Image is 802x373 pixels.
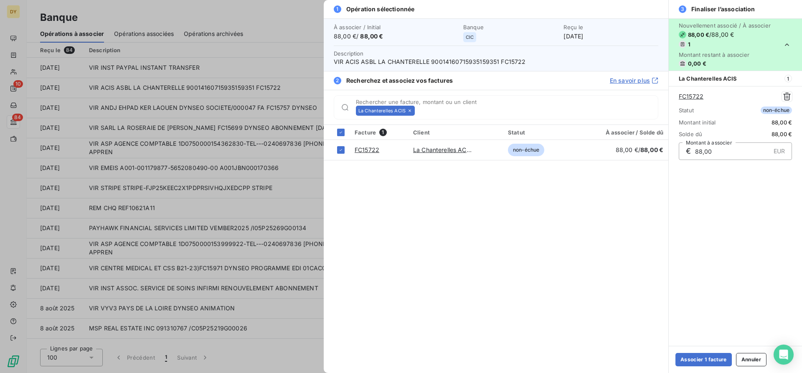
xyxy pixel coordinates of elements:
[709,30,734,39] span: / 88,00 €
[688,60,706,67] span: 0,00 €
[688,31,709,38] span: 88,00 €
[463,24,558,30] span: Banque
[334,77,341,84] span: 2
[508,144,544,156] span: non-échue
[691,5,755,13] span: Finaliser l’association
[679,5,686,13] span: 3
[688,41,690,48] span: 1
[761,107,792,114] span: non-échue
[334,5,341,13] span: 1
[774,345,794,365] div: Open Intercom Messenger
[418,107,658,115] input: placeholder
[346,76,453,85] span: Recherchez et associez vos factures
[334,50,364,57] span: Description
[578,129,663,136] div: À associer / Solde dû
[616,146,663,153] span: 88,00 € /
[379,129,387,136] span: 1
[772,131,792,137] span: 88,00 €
[334,58,658,66] span: VIR ACIS ASBL LA CHANTERELLE 90014160715935159351 FC15722
[675,353,732,366] button: Associer 1 facture
[772,119,792,126] span: 88,00 €
[334,32,458,41] span: 88,00 € /
[784,75,792,82] span: 1
[355,129,403,136] div: Facture
[679,92,703,101] a: FC15722
[413,129,498,136] div: Client
[466,35,474,40] span: CIC
[358,108,406,113] span: La Chanterelles ACIS
[679,107,694,114] span: Statut
[508,129,568,136] div: Statut
[413,146,472,153] a: La Chanterelles ACIS
[679,119,716,126] span: Montant initial
[679,51,771,58] span: Montant restant à associer
[679,22,771,29] span: Nouvellement associé / À associer
[563,24,658,30] span: Reçu le
[355,146,379,153] a: FC15722
[610,76,658,85] a: En savoir plus
[346,5,414,13] span: Opération sélectionnée
[679,131,702,137] span: Solde dû
[563,24,658,41] div: [DATE]
[679,75,737,82] span: La Chanterelles ACIS
[360,33,383,40] span: 88,00 €
[334,24,458,30] span: À associer / Initial
[736,353,766,366] button: Annuler
[640,146,663,153] span: 88,00 €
